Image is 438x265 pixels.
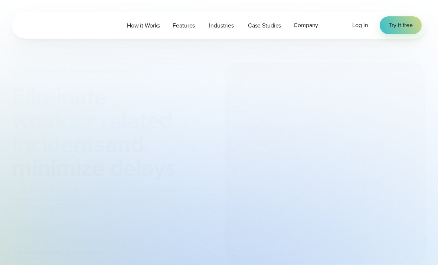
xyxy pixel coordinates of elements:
[127,21,160,30] span: How it Works
[242,18,287,33] a: Case Studies
[173,21,195,30] span: Features
[121,18,166,33] a: How it Works
[209,21,234,30] span: Industries
[352,21,368,30] a: Log in
[380,16,422,34] a: Try it free
[389,21,413,30] span: Try it free
[352,21,368,29] span: Log in
[248,21,281,30] span: Case Studies
[294,21,318,30] span: Company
